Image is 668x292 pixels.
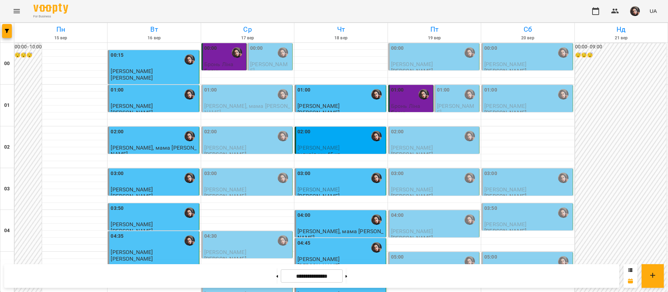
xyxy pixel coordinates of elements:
img: Voopty Logo [33,3,68,14]
h6: 19 вер [389,35,480,41]
img: Гусак Олена Армаїсівна \МА укр .рос\ШЧ укр .рос\\ https://us06web.zoom.us/j/83079612343 [184,235,195,246]
span: [PERSON_NAME] [484,186,526,193]
img: Гусак Олена Армаїсівна \МА укр .рос\ШЧ укр .рос\\ https://us06web.zoom.us/j/83079612343 [464,214,475,225]
span: [PERSON_NAME] [484,61,526,68]
p: [PERSON_NAME] [111,75,153,81]
h6: Пн [15,24,106,35]
label: 02:00 [391,128,404,136]
img: Гусак Олена Армаїсівна \МА укр .рос\ШЧ укр .рос\\ https://us06web.zoom.us/j/83079612343 [184,54,195,65]
label: 03:50 [111,205,124,212]
h6: 00:00 - 10:00 [15,43,42,51]
h6: 16 вер [109,35,199,41]
span: [PERSON_NAME] [204,144,246,151]
img: Гусак Олена Армаїсівна \МА укр .рос\ШЧ укр .рос\\ https://us06web.zoom.us/j/83079612343 [558,256,568,267]
span: For Business [33,14,68,19]
div: Гусак Олена Армаїсівна \МА укр .рос\ШЧ укр .рос\\ https://us06web.zoom.us/j/83079612343 [558,89,568,100]
p: [PERSON_NAME] [204,256,246,262]
p: [PERSON_NAME] [111,110,153,116]
p: [PERSON_NAME] [111,193,153,199]
h6: Вт [109,24,199,35]
h6: 😴😴😴 [575,52,666,59]
label: 04:30 [204,232,217,240]
label: 03:50 [484,205,497,212]
label: 03:00 [204,170,217,177]
h6: 01 [4,102,10,109]
p: [PERSON_NAME] [391,68,433,74]
img: Гусак Олена Армаїсівна \МА укр .рос\ШЧ укр .рос\\ https://us06web.zoom.us/j/83079612343 [558,207,568,218]
h6: Нд [576,24,667,35]
span: [PERSON_NAME] [297,103,340,109]
label: 00:00 [204,45,217,52]
p: [PERSON_NAME] [484,68,526,74]
span: [PERSON_NAME] [111,68,153,74]
div: Гусак Олена Армаїсівна \МА укр .рос\ШЧ укр .рос\\ https://us06web.zoom.us/j/83079612343 [278,235,288,246]
img: Гусак Олена Армаїсівна \МА укр .рос\ШЧ укр .рос\\ https://us06web.zoom.us/j/83079612343 [371,242,382,253]
img: Гусак Олена Армаїсівна \МА укр .рос\ШЧ укр .рос\\ https://us06web.zoom.us/j/83079612343 [184,207,195,218]
p: [PERSON_NAME] [391,235,433,241]
p: [PERSON_NAME] [111,256,153,262]
span: [PERSON_NAME] [391,144,433,151]
h6: Сб [482,24,573,35]
h6: Ср [202,24,293,35]
h6: Пт [389,24,480,35]
div: Гусак Олена Армаїсівна \МА укр .рос\ШЧ укр .рос\\ https://us06web.zoom.us/j/83079612343 [419,89,429,100]
div: Гусак Олена Армаїсівна \МА укр .рос\ШЧ укр .рос\\ https://us06web.zoom.us/j/83079612343 [278,131,288,141]
h6: Чт [295,24,386,35]
img: Гусак Олена Армаїсівна \МА укр .рос\ШЧ укр .рос\\ https://us06web.zoom.us/j/83079612343 [464,256,475,267]
img: Гусак Олена Армаїсівна \МА укр .рос\ШЧ укр .рос\\ https://us06web.zoom.us/j/83079612343 [232,47,242,58]
span: [PERSON_NAME] [204,186,246,193]
p: [PERSON_NAME] [484,193,526,199]
span: [PERSON_NAME] [111,249,153,255]
img: 415cf204168fa55e927162f296ff3726.jpg [630,6,640,16]
label: 01:00 [391,86,404,94]
div: Гусак Олена Армаїсівна \МА укр .рос\ШЧ укр .рос\\ https://us06web.zoom.us/j/83079612343 [278,173,288,183]
span: [PERSON_NAME] [297,144,340,151]
h6: 02 [4,143,10,151]
span: [PERSON_NAME] [391,61,433,68]
img: Гусак Олена Армаїсівна \МА укр .рос\ШЧ укр .рос\\ https://us06web.zoom.us/j/83079612343 [371,131,382,141]
label: 04:35 [111,232,124,240]
label: 00:00 [484,45,497,52]
h6: 00:00 - 09:00 [575,43,666,51]
img: Гусак Олена Армаїсівна \МА укр .рос\ШЧ укр .рос\\ https://us06web.zoom.us/j/83079612343 [184,131,195,141]
div: Гусак Олена Армаїсівна \МА укр .рос\ШЧ укр .рос\\ https://us06web.zoom.us/j/83079612343 [464,47,475,58]
p: [PERSON_NAME] [204,151,246,157]
h6: 17 вер [202,35,293,41]
img: Гусак Олена Армаїсівна \МА укр .рос\ШЧ укр .рос\\ https://us06web.zoom.us/j/83079612343 [184,173,195,183]
label: 03:00 [484,170,497,177]
span: [PERSON_NAME] [297,186,340,193]
img: Гусак Олена Армаїсівна \МА укр .рос\ШЧ укр .рос\\ https://us06web.zoom.us/j/83079612343 [278,89,288,100]
img: Гусак Олена Армаїсівна \МА укр .рос\ШЧ укр .рос\\ https://us06web.zoom.us/j/83079612343 [371,89,382,100]
div: Гусак Олена Армаїсівна \МА укр .рос\ШЧ укр .рос\\ https://us06web.zoom.us/j/83079612343 [464,89,475,100]
span: [PERSON_NAME] [111,186,153,193]
label: 03:00 [391,170,404,177]
img: Гусак Олена Армаїсівна \МА укр .рос\ШЧ укр .рос\\ https://us06web.zoom.us/j/83079612343 [371,214,382,225]
span: [PERSON_NAME] [297,256,340,262]
label: 01:00 [484,86,497,94]
label: 00:00 [391,45,404,52]
img: Гусак Олена Армаїсівна \МА укр .рос\ШЧ укр .рос\\ https://us06web.zoom.us/j/83079612343 [278,47,288,58]
p: [PERSON_NAME] [111,228,153,234]
span: Бронь Ліна [204,61,233,68]
span: [PERSON_NAME] [391,186,433,193]
label: 05:00 [391,253,404,261]
p: Бронь [204,68,221,74]
label: 03:00 [111,170,124,177]
label: 03:00 [297,170,310,177]
button: UA [647,5,660,17]
span: [PERSON_NAME] [437,103,475,115]
p: [PERSON_NAME] [484,110,526,116]
p: [PERSON_NAME] [297,193,340,199]
p: [PERSON_NAME] [391,151,433,157]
